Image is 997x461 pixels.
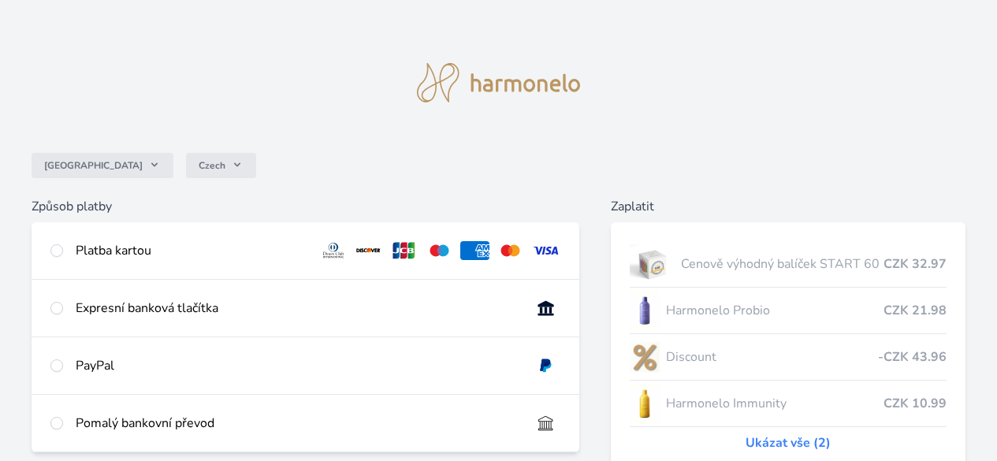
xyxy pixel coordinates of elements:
[666,394,884,413] span: Harmonelo Immunity
[531,356,560,375] img: paypal.svg
[884,301,947,320] span: CZK 21.98
[76,241,307,260] div: Platba kartou
[666,348,878,366] span: Discount
[531,414,560,433] img: bankTransfer_IBAN.svg
[199,159,225,172] span: Czech
[186,153,256,178] button: Czech
[666,301,884,320] span: Harmonelo Probio
[389,241,419,260] img: jcb.svg
[76,414,519,433] div: Pomalý bankovní převod
[319,241,348,260] img: diners.svg
[884,394,947,413] span: CZK 10.99
[630,244,675,284] img: start.jpg
[496,241,525,260] img: mc.svg
[611,197,965,216] h6: Zaplatit
[531,299,560,318] img: onlineBanking_CZ.svg
[417,63,581,102] img: logo.svg
[76,356,519,375] div: PayPal
[681,255,884,273] span: Cenově výhodný balíček START 60
[746,433,831,452] a: Ukázat vše (2)
[630,337,660,377] img: discount-lo.png
[425,241,454,260] img: maestro.svg
[460,241,489,260] img: amex.svg
[32,197,579,216] h6: Způsob platby
[884,255,947,273] span: CZK 32.97
[878,348,947,366] span: -CZK 43.96
[44,159,143,172] span: [GEOGRAPHIC_DATA]
[630,291,660,330] img: CLEAN_PROBIO_se_stinem_x-lo.jpg
[76,299,519,318] div: Expresní banková tlačítka
[531,241,560,260] img: visa.svg
[354,241,383,260] img: discover.svg
[32,153,173,178] button: [GEOGRAPHIC_DATA]
[630,384,660,423] img: IMMUNITY_se_stinem_x-lo.jpg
